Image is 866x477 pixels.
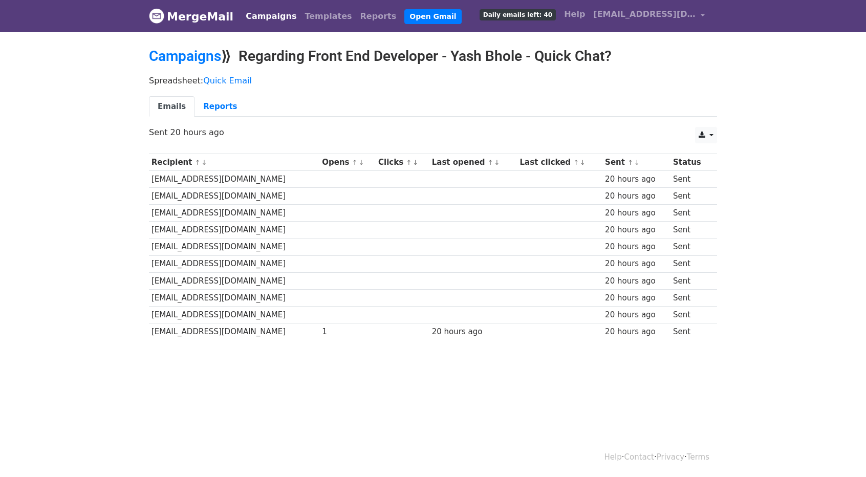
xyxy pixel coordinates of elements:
th: Last clicked [517,154,603,171]
span: [EMAIL_ADDRESS][DOMAIN_NAME] [593,8,696,20]
span: Daily emails left: 40 [480,9,556,20]
a: ↑ [627,159,633,166]
td: Sent [670,289,711,306]
div: 20 hours ago [605,207,668,219]
a: ↓ [494,159,500,166]
div: 1 [322,326,373,338]
div: 20 hours ago [605,326,668,338]
div: 20 hours ago [605,309,668,321]
div: 20 hours ago [605,275,668,287]
th: Recipient [149,154,319,171]
h2: ⟫ Regarding Front End Developer - Yash Bhole - Quick Chat? [149,48,717,65]
a: ↓ [634,159,640,166]
a: Reports [194,96,246,117]
td: Sent [670,205,711,222]
td: Sent [670,171,711,188]
a: ↓ [359,159,364,166]
a: ↓ [413,159,418,166]
p: Sent 20 hours ago [149,127,717,138]
a: ↓ [201,159,207,166]
a: Privacy [657,452,684,462]
a: ↓ [580,159,586,166]
a: ↑ [573,159,579,166]
td: Sent [670,238,711,255]
td: Sent [670,188,711,205]
td: [EMAIL_ADDRESS][DOMAIN_NAME] [149,205,319,222]
th: Sent [602,154,670,171]
a: Campaigns [149,48,221,64]
a: Help [560,4,589,25]
div: 20 hours ago [605,241,668,253]
td: [EMAIL_ADDRESS][DOMAIN_NAME] [149,238,319,255]
th: Clicks [376,154,429,171]
th: Status [670,154,711,171]
div: 20 hours ago [605,174,668,185]
a: Campaigns [242,6,300,27]
td: [EMAIL_ADDRESS][DOMAIN_NAME] [149,188,319,205]
td: [EMAIL_ADDRESS][DOMAIN_NAME] [149,255,319,272]
td: [EMAIL_ADDRESS][DOMAIN_NAME] [149,323,319,340]
iframe: Chat Widget [815,428,866,477]
td: [EMAIL_ADDRESS][DOMAIN_NAME] [149,272,319,289]
a: Contact [624,452,654,462]
a: MergeMail [149,6,233,27]
a: ↑ [406,159,412,166]
a: ↑ [195,159,201,166]
a: Open Gmail [404,9,461,24]
div: 20 hours ago [432,326,515,338]
td: [EMAIL_ADDRESS][DOMAIN_NAME] [149,222,319,238]
div: 20 hours ago [605,292,668,304]
p: Spreadsheet: [149,75,717,86]
a: Daily emails left: 40 [475,4,560,25]
div: 20 hours ago [605,224,668,236]
a: Quick Email [203,76,252,85]
th: Last opened [429,154,517,171]
div: 20 hours ago [605,258,668,270]
td: [EMAIL_ADDRESS][DOMAIN_NAME] [149,171,319,188]
td: Sent [670,255,711,272]
a: Emails [149,96,194,117]
a: ↑ [352,159,358,166]
th: Opens [319,154,376,171]
td: Sent [670,306,711,323]
a: ↑ [488,159,493,166]
td: Sent [670,323,711,340]
img: MergeMail logo [149,8,164,24]
td: Sent [670,222,711,238]
a: Terms [687,452,709,462]
a: Templates [300,6,356,27]
td: Sent [670,272,711,289]
a: Help [604,452,622,462]
a: Reports [356,6,401,27]
td: [EMAIL_ADDRESS][DOMAIN_NAME] [149,289,319,306]
td: [EMAIL_ADDRESS][DOMAIN_NAME] [149,306,319,323]
div: 20 hours ago [605,190,668,202]
a: [EMAIL_ADDRESS][DOMAIN_NAME] [589,4,709,28]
